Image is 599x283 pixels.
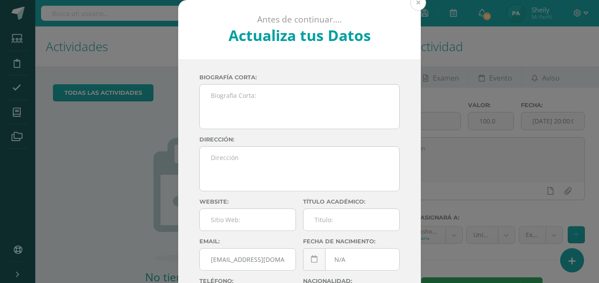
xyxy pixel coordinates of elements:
label: Dirección: [199,136,400,143]
input: Correo Electronico: [200,249,296,270]
label: Website: [199,198,296,205]
input: Sitio Web: [200,209,296,231]
input: Titulo: [303,209,399,231]
label: Fecha de nacimiento: [303,238,400,245]
label: Título académico: [303,198,400,205]
input: Fecha de Nacimiento: [303,249,399,270]
label: Biografía corta: [199,74,400,81]
h2: Actualiza tus Datos [202,25,397,45]
p: Antes de continuar.... [202,14,397,25]
label: Email: [199,238,296,245]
